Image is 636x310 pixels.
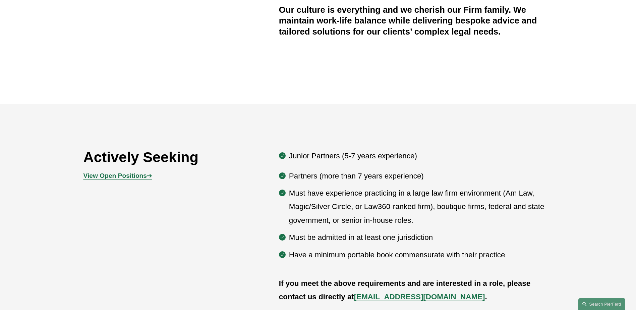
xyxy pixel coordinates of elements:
p: Must have experience practicing in a large law firm environment (Am Law, Magic/Silver Circle, or ... [289,187,553,227]
strong: . [485,293,487,301]
p: Partners (more than 7 years experience) [289,169,553,183]
p: Must be admitted in at least one jurisdiction [289,231,553,244]
a: [EMAIL_ADDRESS][DOMAIN_NAME] [354,293,485,301]
span: ➔ [83,172,152,179]
p: Junior Partners (5-7 years experience) [289,149,553,163]
p: Have a minimum portable book commensurate with their practice [289,248,553,262]
strong: If you meet the above requirements and are interested in a role, please contact us directly at [279,279,533,301]
h2: Actively Seeking [83,148,240,166]
a: Search this site [578,298,625,310]
a: View Open Positions➔ [83,172,152,179]
strong: View Open Positions [83,172,147,179]
h4: Our culture is everything and we cherish our Firm family. We maintain work-life balance while del... [279,4,553,37]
